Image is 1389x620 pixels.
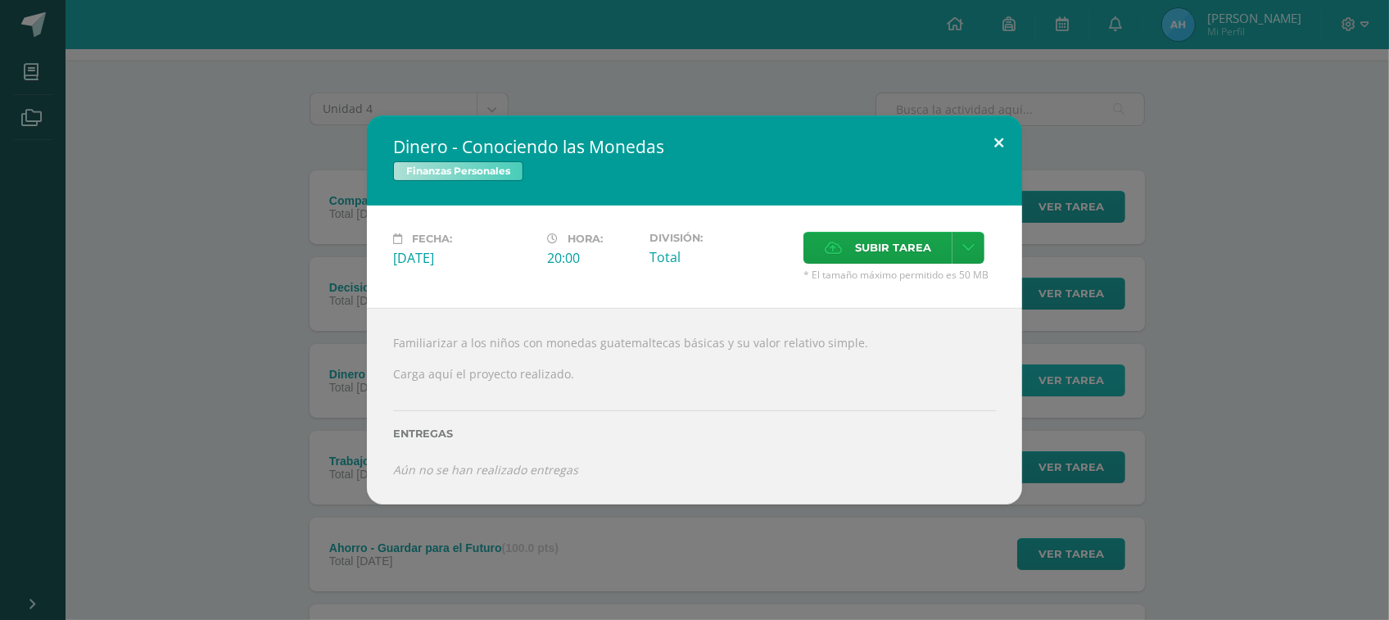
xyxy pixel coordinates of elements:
i: Aún no se han realizado entregas [393,462,578,477]
div: Total [649,248,790,266]
div: [DATE] [393,249,534,267]
label: División: [649,232,790,244]
span: Hora: [568,233,603,245]
div: Familiarizar a los niños con monedas guatemaltecas básicas y su valor relativo simple. Carga aquí... [367,308,1022,505]
span: Finanzas Personales [393,161,523,181]
h2: Dinero - Conociendo las Monedas [393,135,996,158]
span: * El tamaño máximo permitido es 50 MB [803,268,996,282]
button: Close (Esc) [975,115,1022,171]
label: Entregas [393,428,996,440]
span: Subir tarea [855,233,931,263]
span: Fecha: [412,233,452,245]
div: 20:00 [547,249,636,267]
